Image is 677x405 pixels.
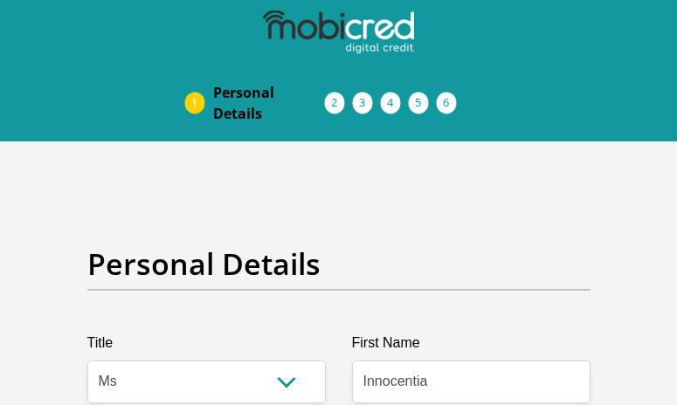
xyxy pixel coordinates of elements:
[352,333,591,360] label: First Name
[263,10,413,54] img: mobicred logo
[213,82,325,124] span: Personal Details
[87,333,326,360] label: Title
[199,75,339,131] a: PersonalDetails
[352,360,591,403] input: First Name
[87,246,591,282] h2: Personal Details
